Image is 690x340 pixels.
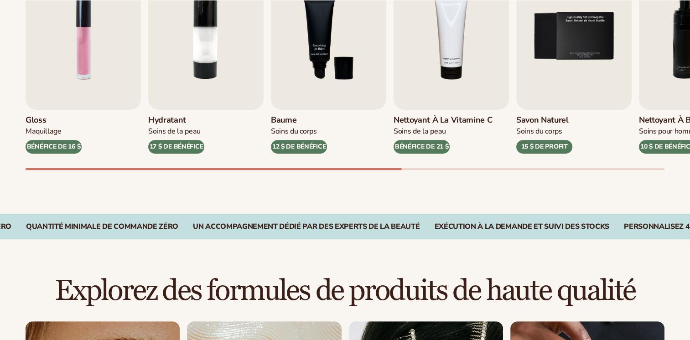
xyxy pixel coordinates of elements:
[271,140,327,154] div: 12 $ DE BÉNÉFICE
[148,127,204,136] div: Soins de la peau
[516,140,572,154] div: 15 $ DE PROFIT
[516,115,572,125] h3: Savon naturel
[26,127,82,136] div: Maquillage
[394,127,492,136] div: Soins de la peau
[434,222,609,231] div: Exécution à la demande et suivi des stocks
[26,115,82,125] h3: Gloss
[193,222,420,231] div: Un accompagnement dédié par des experts de la beauté
[26,276,664,306] h2: Explorez des formules de produits de haute qualité
[148,140,204,154] div: 17 $ DE BÉNÉFICE
[394,140,450,154] div: BÉNÉFICE DE 21 $
[26,140,82,154] div: BÉNÉFICE DE 16 $
[148,115,204,125] h3: Hydratant
[516,127,572,136] div: Soins du corps
[271,115,327,125] h3: Baume
[394,115,492,125] h3: Nettoyant à la vitamine C
[271,127,327,136] div: Soins du corps
[26,222,178,231] div: Quantité minimale de commande zéro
